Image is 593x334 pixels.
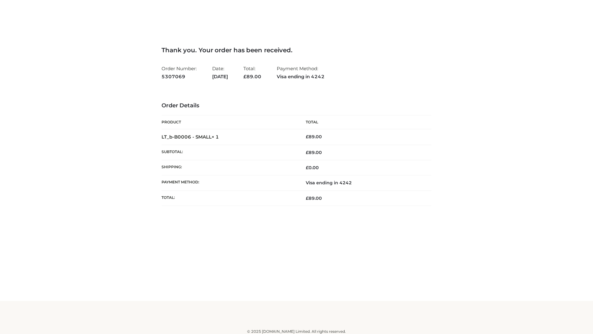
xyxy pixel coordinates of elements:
th: Product [162,115,296,129]
td: Visa ending in 4242 [296,175,431,191]
span: £ [306,195,309,201]
li: Date: [212,63,228,82]
li: Order Number: [162,63,197,82]
th: Shipping: [162,160,296,175]
span: £ [306,150,309,155]
span: £ [306,165,309,170]
span: 89.00 [306,195,322,201]
strong: 5307069 [162,73,197,81]
h3: Thank you. Your order has been received. [162,46,431,54]
h3: Order Details [162,102,431,109]
strong: Visa ending in 4242 [277,73,325,81]
bdi: 89.00 [306,134,322,139]
span: 89.00 [306,150,322,155]
th: Subtotal: [162,145,296,160]
span: £ [306,134,309,139]
th: Total: [162,191,296,206]
span: 89.00 [243,74,261,79]
strong: LT_b-B0006 - SMALL [162,134,219,140]
strong: [DATE] [212,73,228,81]
strong: × 1 [212,134,219,140]
li: Payment Method: [277,63,325,82]
li: Total: [243,63,261,82]
span: £ [243,74,246,79]
bdi: 0.00 [306,165,319,170]
th: Total [296,115,431,129]
th: Payment method: [162,175,296,191]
